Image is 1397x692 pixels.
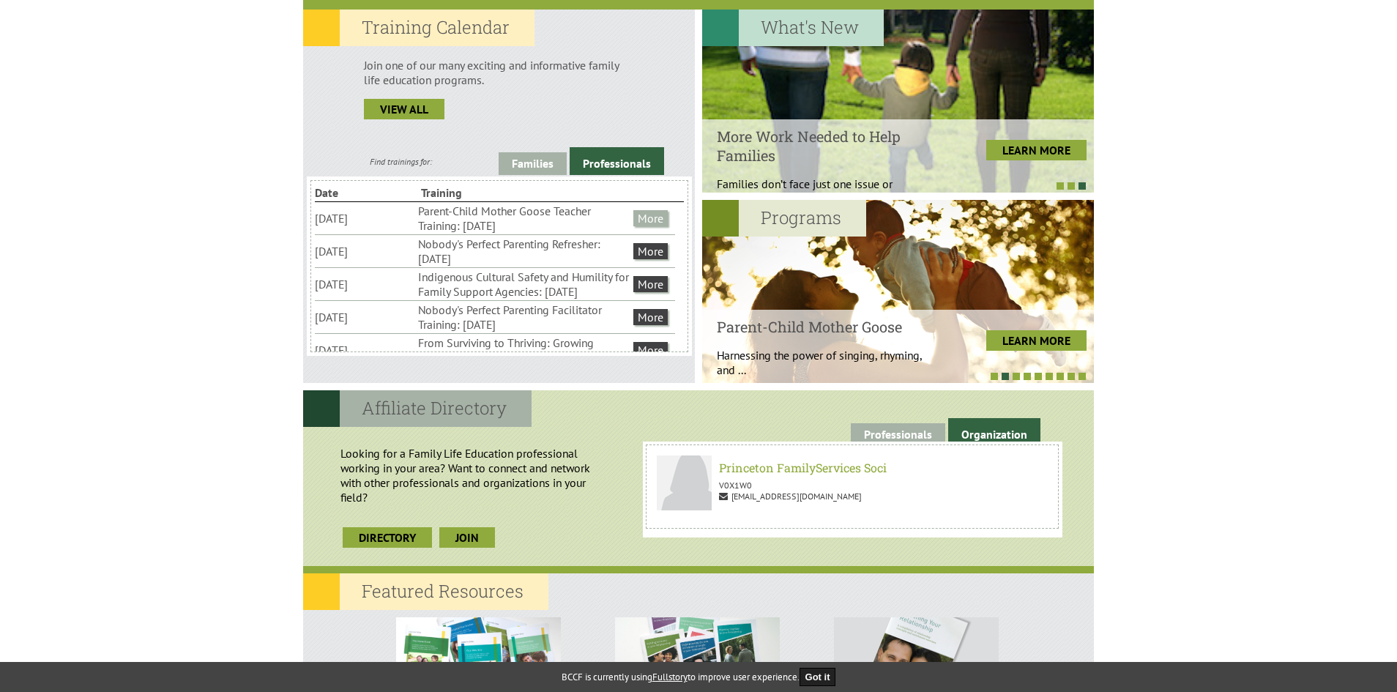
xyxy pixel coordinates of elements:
img: Princeton FamilyServices Soci Jenny Pedwell [657,455,712,510]
li: [DATE] [315,275,415,293]
a: Princeton FamilyServices Soci Jenny Pedwell Princeton FamilyServices Soci V0X1W0 [EMAIL_ADDRESS][... [649,448,1054,525]
a: Professionals [570,147,664,175]
h4: More Work Needed to Help Families [717,127,936,165]
h2: Affiliate Directory [303,390,532,427]
li: Training [421,184,524,201]
a: Organization [948,418,1040,446]
li: [DATE] [315,209,415,227]
a: Directory [343,527,432,548]
li: [DATE] [315,341,415,359]
a: view all [364,99,444,119]
a: Families [499,152,567,175]
a: Professionals [851,423,945,446]
li: Parent-Child Mother Goose Teacher Training: [DATE] [418,202,630,234]
a: join [439,527,495,548]
h2: Programs [702,200,866,237]
div: Find trainings for: [303,156,499,167]
h6: Princeton FamilyServices Soci [661,460,1043,475]
a: More [633,210,668,226]
a: More [633,342,668,358]
span: [EMAIL_ADDRESS][DOMAIN_NAME] [719,491,862,502]
p: Families don’t face just one issue or problem;... [717,176,936,206]
h4: Parent-Child Mother Goose [717,317,936,336]
li: From Surviving to Thriving: Growing Resilience for Weathering Life's Storms [418,334,630,366]
a: LEARN MORE [986,140,1087,160]
li: Date [315,184,418,201]
a: More [633,309,668,325]
a: More [633,276,668,292]
li: [DATE] [315,308,415,326]
a: Fullstory [652,671,688,683]
h2: Featured Resources [303,573,548,610]
li: Nobody's Perfect Parenting Facilitator Training: [DATE] [418,301,630,333]
button: Got it [800,668,836,686]
a: More [633,243,668,259]
li: Nobody's Perfect Parenting Refresher: [DATE] [418,235,630,267]
li: Indigenous Cultural Safety and Humility for Family Support Agencies: [DATE] [418,268,630,300]
h2: Training Calendar [303,10,534,46]
p: Harnessing the power of singing, rhyming, and ... [717,348,936,377]
a: LEARN MORE [986,330,1087,351]
li: [DATE] [315,242,415,260]
p: V0X1W0 [657,480,1047,491]
h2: What's New [702,10,884,46]
p: Join one of our many exciting and informative family life education programs. [364,58,634,87]
p: Looking for a Family Life Education professional working in your area? Want to connect and networ... [311,439,636,512]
